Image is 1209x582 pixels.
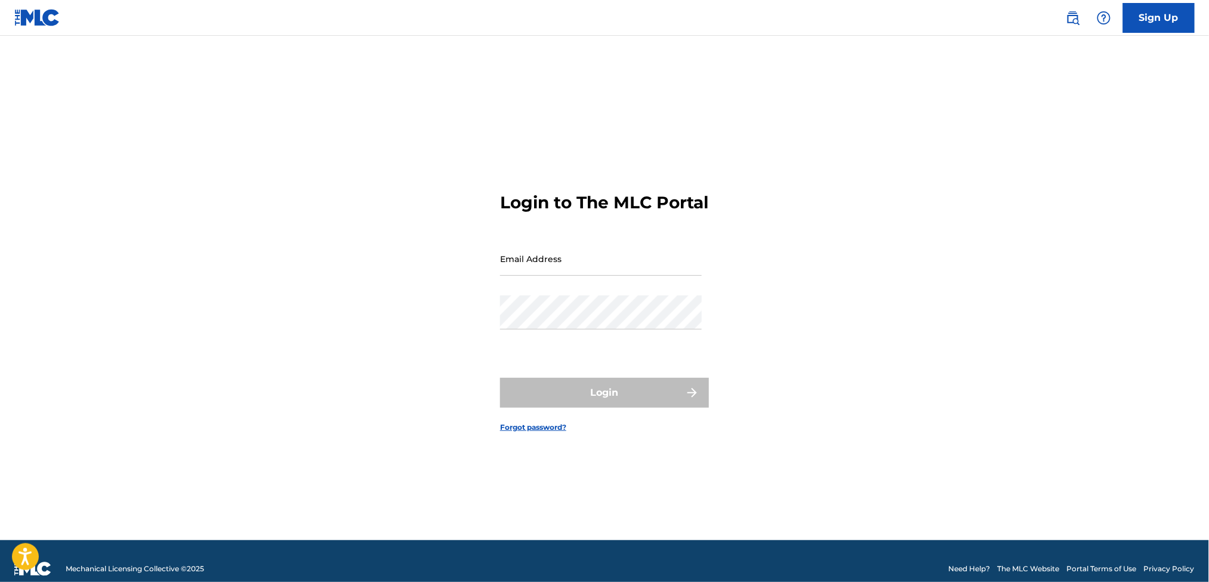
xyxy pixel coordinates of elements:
img: help [1097,11,1111,25]
div: Help [1092,6,1116,30]
a: Sign Up [1123,3,1195,33]
img: search [1066,11,1080,25]
a: Need Help? [949,563,991,574]
a: The MLC Website [998,563,1060,574]
img: logo [14,562,51,576]
a: Portal Terms of Use [1067,563,1137,574]
iframe: Chat Widget [1149,525,1209,582]
a: Forgot password? [500,422,566,433]
h3: Login to The MLC Portal [500,192,708,213]
a: Public Search [1061,6,1085,30]
a: Privacy Policy [1144,563,1195,574]
span: Mechanical Licensing Collective © 2025 [66,563,204,574]
img: MLC Logo [14,9,60,26]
